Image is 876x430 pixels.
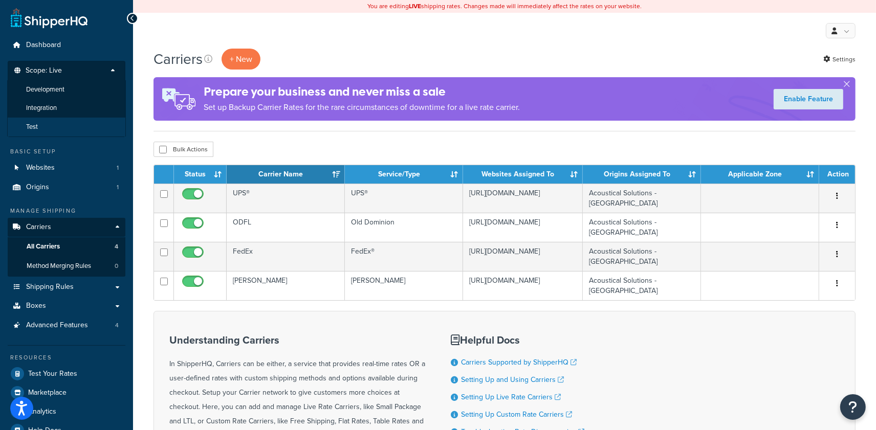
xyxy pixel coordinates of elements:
[8,257,125,276] a: Method Merging Rules 0
[26,183,49,192] span: Origins
[26,104,57,112] span: Integration
[154,77,204,121] img: ad-rules-rateshop-fe6ec290ccb7230408bd80ed9643f0289d75e0ffd9eb532fc0e269fcd187b520.png
[583,271,701,300] td: Acoustical Solutions - [GEOGRAPHIC_DATA]
[169,334,425,346] h3: Understanding Carriers
[461,409,572,420] a: Setting Up Custom Rate Carriers
[823,52,856,66] a: Settings
[8,36,125,55] a: Dashboard
[409,2,421,11] b: LIVE
[461,392,561,402] a: Setting Up Live Rate Carriers
[8,218,125,276] li: Carriers
[463,184,583,213] td: [URL][DOMAIN_NAME]
[28,408,56,416] span: Analytics
[222,49,260,70] button: + New
[227,165,345,184] th: Carrier Name: activate to sort column ascending
[26,283,74,291] span: Shipping Rules
[8,237,125,256] li: All Carriers
[8,218,125,237] a: Carriers
[463,242,583,271] td: [URL][DOMAIN_NAME]
[8,178,125,197] li: Origins
[227,271,345,300] td: [PERSON_NAME]
[8,353,125,362] div: Resources
[117,164,119,172] span: 1
[345,271,463,300] td: [PERSON_NAME]
[8,316,125,335] li: Advanced Features
[154,49,203,69] h1: Carriers
[451,334,584,346] h3: Helpful Docs
[463,271,583,300] td: [URL][DOMAIN_NAME]
[701,165,819,184] th: Applicable Zone: activate to sort column ascending
[7,80,126,99] li: Development
[840,394,866,420] button: Open Resource Center
[8,207,125,215] div: Manage Shipping
[7,99,126,118] li: Integration
[8,316,125,335] a: Advanced Features 4
[8,297,125,315] a: Boxes
[117,183,119,192] span: 1
[345,165,463,184] th: Service/Type: activate to sort column ascending
[115,321,119,330] span: 4
[26,302,46,310] span: Boxes
[26,164,55,172] span: Websites
[7,118,126,137] li: Test
[8,365,125,383] a: Test Your Rates
[26,321,88,330] span: Advanced Features
[8,257,125,276] li: Method Merging Rules
[11,8,87,28] a: ShipperHQ Home
[8,278,125,297] a: Shipping Rules
[8,159,125,177] li: Websites
[583,242,701,271] td: Acoustical Solutions - [GEOGRAPHIC_DATA]
[27,242,60,251] span: All Carriers
[461,374,564,385] a: Setting Up and Using Carriers
[227,242,345,271] td: FedEx
[26,66,62,75] span: Scope: Live
[463,165,583,184] th: Websites Assigned To: activate to sort column ascending
[583,213,701,242] td: Acoustical Solutions - [GEOGRAPHIC_DATA]
[461,357,577,368] a: Carriers Supported by ShipperHQ
[174,165,227,184] th: Status: activate to sort column ascending
[583,165,701,184] th: Origins Assigned To: activate to sort column ascending
[115,242,118,251] span: 4
[583,184,701,213] td: Acoustical Solutions - [GEOGRAPHIC_DATA]
[28,389,67,397] span: Marketplace
[8,147,125,156] div: Basic Setup
[345,184,463,213] td: UPS®
[8,237,125,256] a: All Carriers 4
[8,159,125,177] a: Websites 1
[345,242,463,271] td: FedEx®
[154,142,213,157] button: Bulk Actions
[8,402,125,421] a: Analytics
[227,213,345,242] td: ODFL
[26,123,38,131] span: Test
[204,83,520,100] h4: Prepare your business and never miss a sale
[26,85,64,94] span: Development
[819,165,855,184] th: Action
[227,184,345,213] td: UPS®
[26,41,61,50] span: Dashboard
[28,370,77,378] span: Test Your Rates
[204,100,520,115] p: Set up Backup Carrier Rates for the rare circumstances of downtime for a live rate carrier.
[27,262,91,270] span: Method Merging Rules
[115,262,118,270] span: 0
[8,178,125,197] a: Origins 1
[345,213,463,242] td: Old Dominion
[774,89,843,109] a: Enable Feature
[8,383,125,402] a: Marketplace
[26,223,51,232] span: Carriers
[463,213,583,242] td: [URL][DOMAIN_NAME]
